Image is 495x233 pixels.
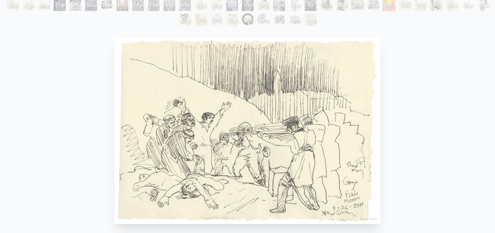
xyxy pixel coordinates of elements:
[273,13,285,26] div: Master of Confusion
[241,13,254,26] div: Skull Fetus
[288,13,301,26] div: Skull Fetus Tondo
[304,13,317,26] div: Leaf and Tree
[226,13,238,26] div: Study of [PERSON_NAME]’s The Old Guitarist
[257,13,270,26] div: Skull Fetus Study
[210,13,223,26] div: [PERSON_NAME] Pregnant & Sleeping
[194,13,207,26] div: [PERSON_NAME] Pregnant & Reading
[179,13,191,26] div: Study of [PERSON_NAME]
[114,38,381,224] img: Study-of-Goya's-Third-of-May-4-26-2000-Alex-Grey-watermarked.jpg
